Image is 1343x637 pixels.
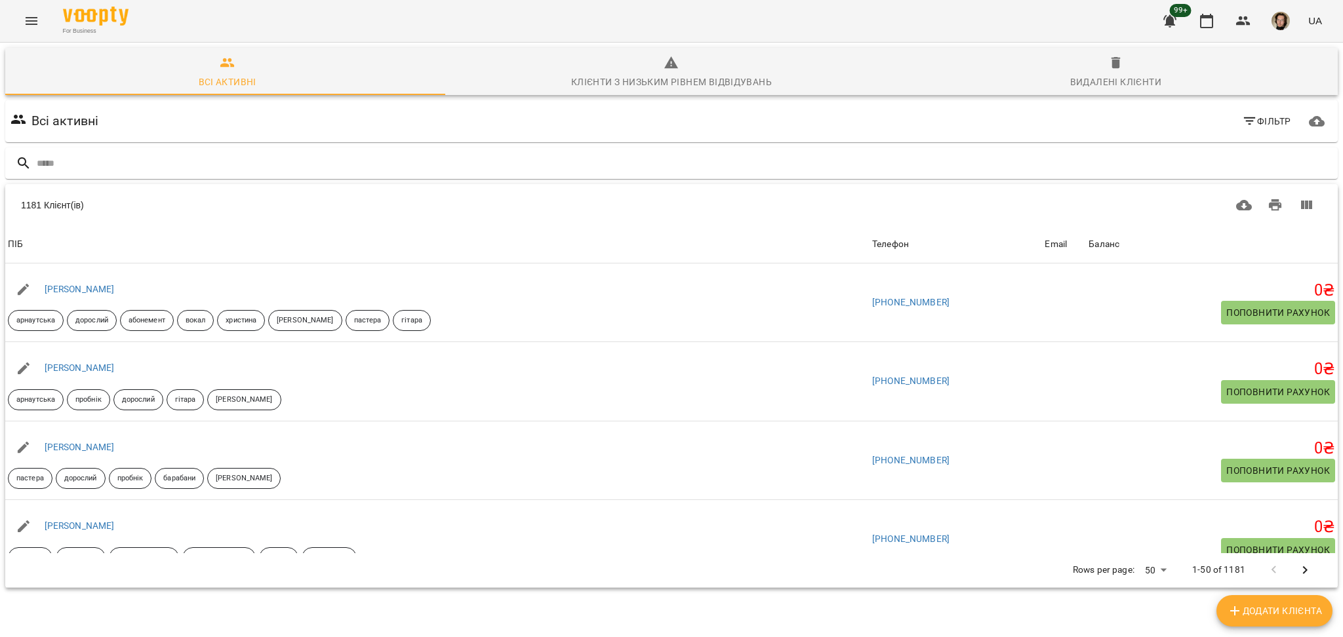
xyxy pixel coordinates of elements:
button: Поповнити рахунок [1221,301,1335,324]
button: Поповнити рахунок [1221,459,1335,482]
a: [PERSON_NAME] [45,442,115,452]
p: разові [268,552,290,564]
div: Table Toolbar [5,184,1338,226]
p: пастера [16,552,44,564]
p: гітара [175,395,196,406]
div: ПІБ [8,237,23,252]
h5: 0 ₴ [1089,359,1335,379]
div: дорослий [67,310,117,331]
p: дорослий [64,473,97,484]
div: гітара [167,389,205,410]
span: Поповнити рахунок [1226,384,1330,400]
div: Email [1045,237,1067,252]
span: Email [1045,237,1083,252]
p: арнаутська [16,315,55,326]
p: пастера [16,473,44,484]
span: For Business [63,27,129,35]
div: христина [217,310,265,331]
div: гітара [393,310,431,331]
a: [PHONE_NUMBER] [872,297,950,307]
p: вокал [186,315,206,326]
div: пастера [346,310,390,331]
p: [PERSON_NAME] [216,395,272,406]
button: UA [1303,9,1327,33]
button: Вигляд колонок [1291,189,1322,221]
button: Друк [1260,189,1291,221]
div: Баланс [1089,237,1119,252]
p: дорослий [122,395,155,406]
div: абонемент [120,310,174,331]
h5: 0 ₴ [1089,517,1335,537]
div: 50 [1140,561,1171,580]
p: христина [226,315,256,326]
p: пробнік [75,395,102,406]
a: [PHONE_NUMBER] [872,455,950,465]
div: дорослий [113,389,163,410]
a: [PERSON_NAME] [45,520,115,531]
span: 99+ [1170,4,1192,17]
p: [PERSON_NAME] [216,473,272,484]
h6: Всі активні [31,111,99,131]
div: дорослий [56,468,106,489]
div: вокал [177,310,214,331]
div: арнаутська [8,389,64,410]
p: [PERSON_NAME] [277,315,333,326]
div: пастера [8,547,52,568]
div: дорослий [56,547,106,568]
p: 1-50 of 1181 [1192,564,1245,577]
span: Додати клієнта [1227,603,1322,619]
div: разові [259,547,298,568]
div: Sort [1045,237,1067,252]
p: барабани [163,473,195,484]
div: [PERSON_NAME] [268,310,342,331]
div: пробнік [109,468,152,489]
button: Next Page [1289,554,1321,586]
p: платформа [310,552,348,564]
button: Menu [16,5,47,37]
div: 1181 Клієнт(ів) [21,199,656,212]
a: [PHONE_NUMBER] [872,376,950,386]
div: Sort [1089,237,1119,252]
a: [PERSON_NAME] [45,362,115,373]
p: арнаутська [16,395,55,406]
span: Поповнити рахунок [1226,463,1330,478]
p: гітара [401,315,422,326]
div: арнаутська [8,310,64,331]
div: [PERSON_NAME] [207,468,281,489]
p: дорослий [64,552,97,564]
a: [PERSON_NAME] [45,284,115,294]
div: Клієнти з низьким рівнем відвідувань [571,74,772,90]
img: Voopty Logo [63,7,129,26]
span: Фільтр [1242,113,1291,129]
h5: 0 ₴ [1089,438,1335,459]
p: абонемент [129,315,165,326]
h5: 0 ₴ [1089,280,1335,301]
div: Видалені клієнти [1070,74,1161,90]
div: Всі активні [199,74,256,90]
div: гітара акустика [109,547,180,568]
span: Поповнити рахунок [1226,542,1330,558]
span: Баланс [1089,237,1335,252]
button: Додати клієнта [1216,595,1333,627]
div: пастера [8,468,52,489]
a: [PHONE_NUMBER] [872,533,950,544]
div: Sort [872,237,909,252]
p: [PERSON_NAME] [191,552,247,564]
p: гітара акустика [117,552,171,564]
p: пробнік [117,473,144,484]
div: Телефон [872,237,909,252]
button: Поповнити рахунок [1221,538,1335,562]
button: Поповнити рахунок [1221,380,1335,404]
p: дорослий [75,315,108,326]
button: Завантажити CSV [1228,189,1260,221]
span: Телефон [872,237,1040,252]
span: UA [1308,14,1322,28]
div: Sort [8,237,23,252]
div: [PERSON_NAME] [182,547,256,568]
div: пробнік [67,389,110,410]
img: ca42d86af298de2cee48a02f10d5ecd3.jfif [1272,12,1290,30]
div: платформа [302,547,357,568]
div: [PERSON_NAME] [207,389,281,410]
p: Rows per page: [1073,564,1134,577]
button: Фільтр [1237,109,1296,133]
